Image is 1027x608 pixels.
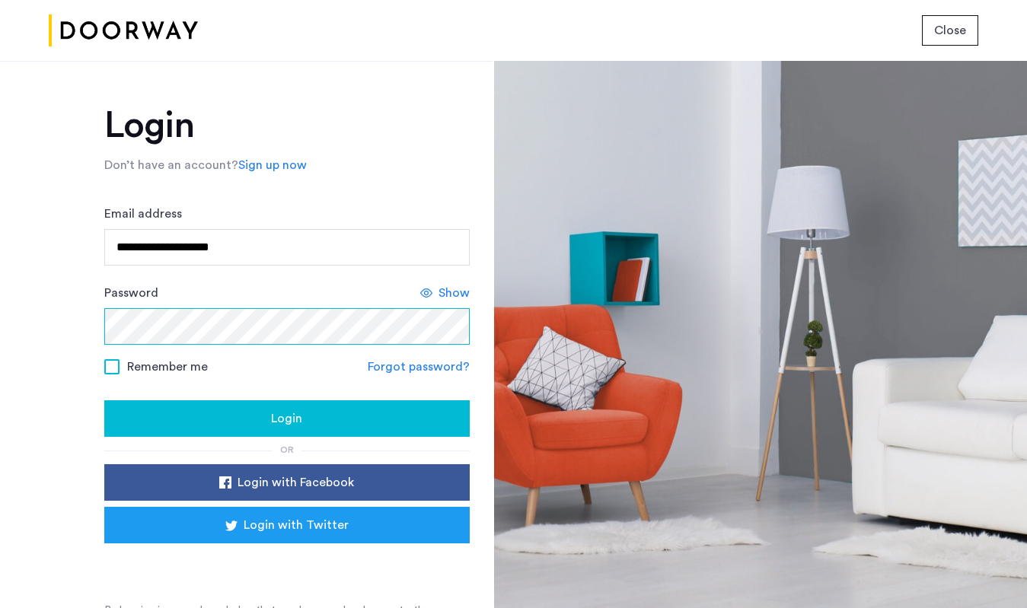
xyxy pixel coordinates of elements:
span: Don’t have an account? [104,159,238,171]
img: logo [49,2,198,59]
button: button [104,507,470,543]
button: button [104,464,470,501]
span: Login [271,409,302,428]
span: Close [934,21,966,40]
iframe: Sign in with Google Button [127,548,447,581]
span: Login with Twitter [244,516,349,534]
a: Sign up now [238,156,307,174]
span: Login with Facebook [238,473,354,492]
label: Email address [104,205,182,223]
button: button [104,400,470,437]
span: Remember me [127,358,208,376]
label: Password [104,284,158,302]
span: or [280,445,294,454]
span: Show [439,284,470,302]
button: button [922,15,978,46]
h1: Login [104,107,470,144]
a: Forgot password? [368,358,470,376]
